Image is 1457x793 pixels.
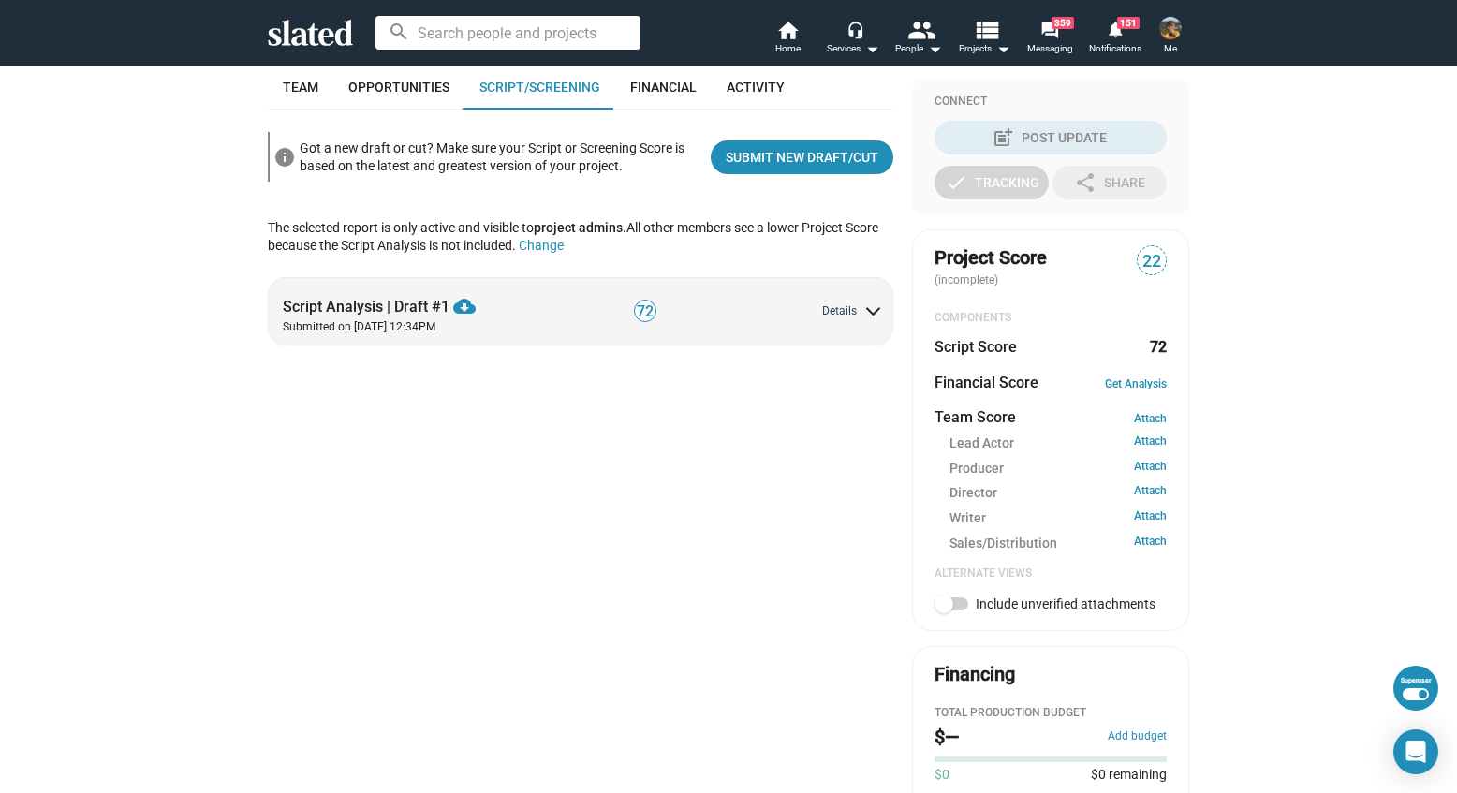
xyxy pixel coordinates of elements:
mat-icon: check [945,171,967,194]
span: Sales/Distribution [949,535,1057,552]
span: Project Score [935,245,1047,271]
span: Team [283,80,318,95]
button: Projects [951,19,1017,60]
span: Lead Actor [949,434,1014,452]
button: Share [1052,166,1167,199]
div: Tracking [945,166,1039,199]
a: Attach [1134,460,1167,477]
mat-icon: info [273,146,296,169]
div: Financing [935,662,1015,687]
button: Details [822,304,879,319]
mat-icon: arrow_drop_down [992,37,1014,60]
dd: 72 [1149,337,1167,357]
dt: Team Score [935,407,1016,427]
button: Add budget [1108,729,1167,744]
span: $0 [935,766,949,784]
mat-icon: arrow_drop_down [923,37,946,60]
span: 22 [1138,249,1166,274]
span: Director [949,484,997,502]
button: Tracking [935,166,1049,199]
mat-icon: forum [1040,22,1058,39]
dt: Financial Score [935,373,1038,392]
span: 151 [1117,17,1140,29]
img: Chandler Freelander [1159,17,1182,39]
span: Activity [727,80,785,95]
span: Producer [949,460,1004,477]
span: Opportunities [348,80,449,95]
div: Alternate Views [935,566,1167,581]
div: All other members see a lower Project Score because the Script Analysis is not included. [268,197,893,276]
div: Share [1074,166,1145,199]
a: Attach [1134,434,1167,452]
mat-icon: people [907,16,935,43]
button: Superuser [1393,666,1438,711]
div: Connect [935,95,1167,110]
span: $0 remaining [1083,766,1167,784]
a: Submit New Draft/Cut [711,140,893,174]
span: 72 [635,302,655,321]
button: Post Update [935,121,1167,154]
a: Attach [1134,535,1167,552]
div: People [895,37,942,60]
mat-icon: share [1074,171,1096,194]
span: Me [1164,37,1177,60]
mat-expansion-panel-header: Script Analysis | Draft #1Submitted on [DATE] 12:34PM72Details [268,277,893,345]
dt: Script Score [935,337,1017,357]
span: Messaging [1027,37,1073,60]
h2: $— [935,725,959,750]
a: 359Messaging [1017,19,1082,60]
p: Submitted on [DATE] 12:34PM [283,320,559,335]
mat-icon: arrow_drop_down [861,37,883,60]
span: The selected report is only active and visible to [268,220,626,235]
a: Activity [712,65,800,110]
span: Financial [630,80,697,95]
button: Chandler FreelanderMe [1148,13,1193,62]
button: Services [820,19,886,60]
div: COMPONENTS [935,311,1167,326]
input: Search people and projects [375,16,640,50]
a: Attach [1134,412,1167,425]
span: Submit New Draft/Cut [726,140,878,174]
span: Include unverified attachments [976,596,1155,611]
span: 359 [1052,17,1074,29]
span: Home [775,37,801,60]
mat-icon: cloud_download [453,295,476,317]
span: Script/Screening [479,80,600,95]
span: (incomplete) [935,273,1002,286]
div: Superuser [1401,677,1431,684]
mat-icon: view_list [973,16,1000,43]
span: Notifications [1089,37,1141,60]
mat-icon: home [776,19,799,41]
a: Home [755,19,820,60]
button: Change [519,238,564,253]
a: Attach [1134,484,1167,502]
div: Script Analysis | Draft #1 [283,286,559,316]
a: Attach [1134,509,1167,527]
a: Team [268,65,333,110]
a: Opportunities [333,65,464,110]
div: Services [827,37,879,60]
a: 151Notifications [1082,19,1148,60]
mat-icon: post_add [992,126,1014,149]
mat-icon: headset_mic [846,21,863,37]
mat-icon: notifications [1106,21,1124,38]
span: Projects [959,37,1010,60]
div: Post Update [995,121,1107,154]
div: Total Production budget [935,706,1167,721]
div: Open Intercom Messenger [1393,729,1438,774]
span: Writer [949,509,986,527]
a: Get Analysis [1105,377,1167,390]
div: Got a new draft or cut? Make sure your Script or Screening Score is based on the latest and great... [300,136,696,178]
a: Financial [615,65,712,110]
a: Script/Screening [464,65,615,110]
button: People [886,19,951,60]
span: project admins. [534,220,626,235]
